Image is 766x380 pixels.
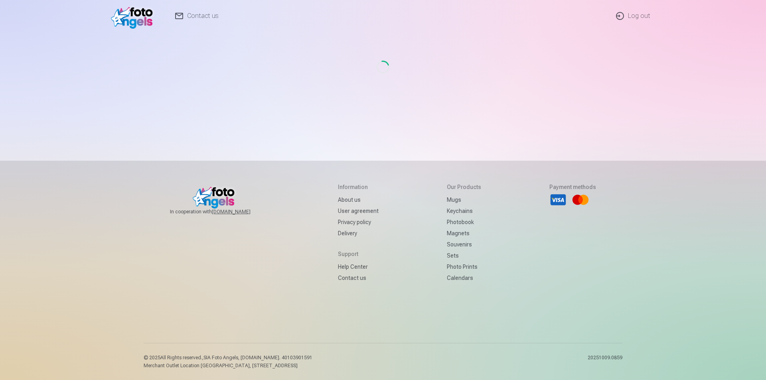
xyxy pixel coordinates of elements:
a: Privacy policy [338,217,379,228]
a: Calendars [447,272,481,284]
a: [DOMAIN_NAME] [212,209,270,215]
span: SIA Foto Angels, [DOMAIN_NAME]. 40103901591 [203,355,312,360]
a: Souvenirs [447,239,481,250]
a: Keychains [447,205,481,217]
li: Mastercard [572,191,589,209]
a: Photobook [447,217,481,228]
a: About us [338,194,379,205]
p: © 2025 All Rights reserved. , [144,354,312,361]
a: Delivery [338,228,379,239]
li: Visa [549,191,567,209]
h5: Support [338,250,379,258]
a: Contact us [338,272,379,284]
h5: Our products [447,183,481,191]
h5: Information [338,183,379,191]
p: Merchant Outlet Location [GEOGRAPHIC_DATA], [STREET_ADDRESS] [144,362,312,369]
a: Help Center [338,261,379,272]
a: Magnets [447,228,481,239]
img: /fa1 [111,3,157,29]
a: Sets [447,250,481,261]
p: 20251009.0859 [588,354,622,369]
a: Mugs [447,194,481,205]
a: User agreement [338,205,379,217]
span: In cooperation with [170,209,270,215]
h5: Payment methods [549,183,596,191]
a: Photo prints [447,261,481,272]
